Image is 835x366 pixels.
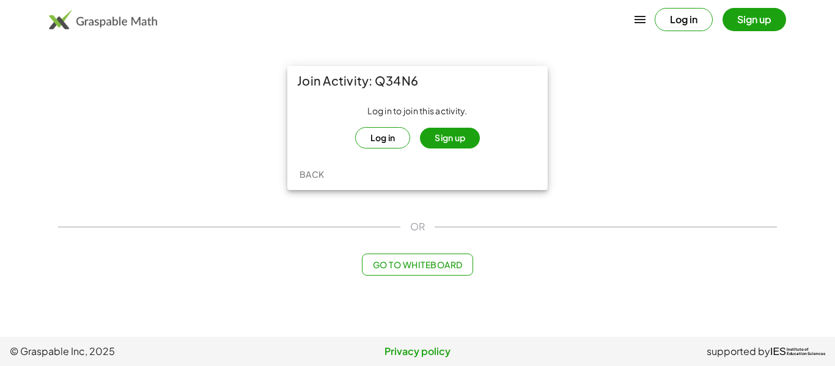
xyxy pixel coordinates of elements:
span: Institute of Education Sciences [787,348,825,356]
span: OR [410,219,425,234]
button: Go to Whiteboard [362,254,473,276]
span: Go to Whiteboard [372,259,462,270]
span: © Graspable Inc, 2025 [10,344,282,359]
button: Sign up [420,128,480,148]
button: Log in [355,127,411,148]
a: Privacy policy [282,344,554,359]
a: IESInstitute ofEducation Sciences [770,344,825,359]
button: Back [292,163,331,185]
span: IES [770,346,786,357]
div: Join Activity: Q34N6 [287,66,548,95]
div: Log in to join this activity. [297,105,538,148]
button: Log in [655,8,713,31]
span: supported by [707,344,770,359]
span: Back [299,169,324,180]
button: Sign up [723,8,786,31]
